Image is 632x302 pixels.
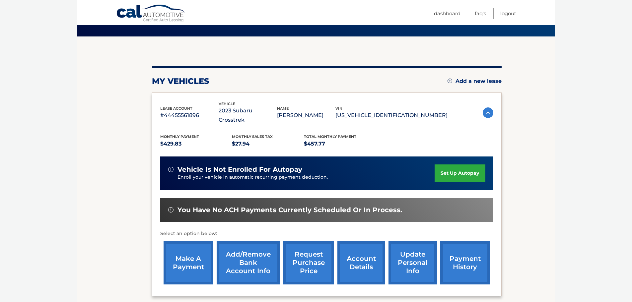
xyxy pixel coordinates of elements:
[500,8,516,19] a: Logout
[335,111,448,120] p: [US_VEHICLE_IDENTIFICATION_NUMBER]
[168,167,174,172] img: alert-white.svg
[164,241,213,284] a: make a payment
[448,78,502,85] a: Add a new lease
[277,106,289,111] span: name
[435,164,485,182] a: set up autopay
[304,134,356,139] span: Total Monthly Payment
[304,139,376,149] p: $457.77
[116,4,186,24] a: Cal Automotive
[177,206,402,214] span: You have no ACH payments currently scheduled or in process.
[232,139,304,149] p: $27.94
[440,241,490,284] a: payment history
[388,241,437,284] a: update personal info
[160,111,219,120] p: #44455561896
[232,134,273,139] span: Monthly sales Tax
[337,241,385,284] a: account details
[483,107,493,118] img: accordion-active.svg
[160,106,192,111] span: lease account
[219,101,235,106] span: vehicle
[277,111,335,120] p: [PERSON_NAME]
[177,174,435,181] p: Enroll your vehicle in automatic recurring payment deduction.
[160,230,493,238] p: Select an option below:
[448,79,452,83] img: add.svg
[217,241,280,284] a: Add/Remove bank account info
[168,207,174,212] img: alert-white.svg
[434,8,460,19] a: Dashboard
[335,106,342,111] span: vin
[160,139,232,149] p: $429.83
[219,106,277,125] p: 2023 Subaru Crosstrek
[152,76,209,86] h2: my vehicles
[283,241,334,284] a: request purchase price
[475,8,486,19] a: FAQ's
[160,134,199,139] span: Monthly Payment
[177,165,302,174] span: vehicle is not enrolled for autopay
